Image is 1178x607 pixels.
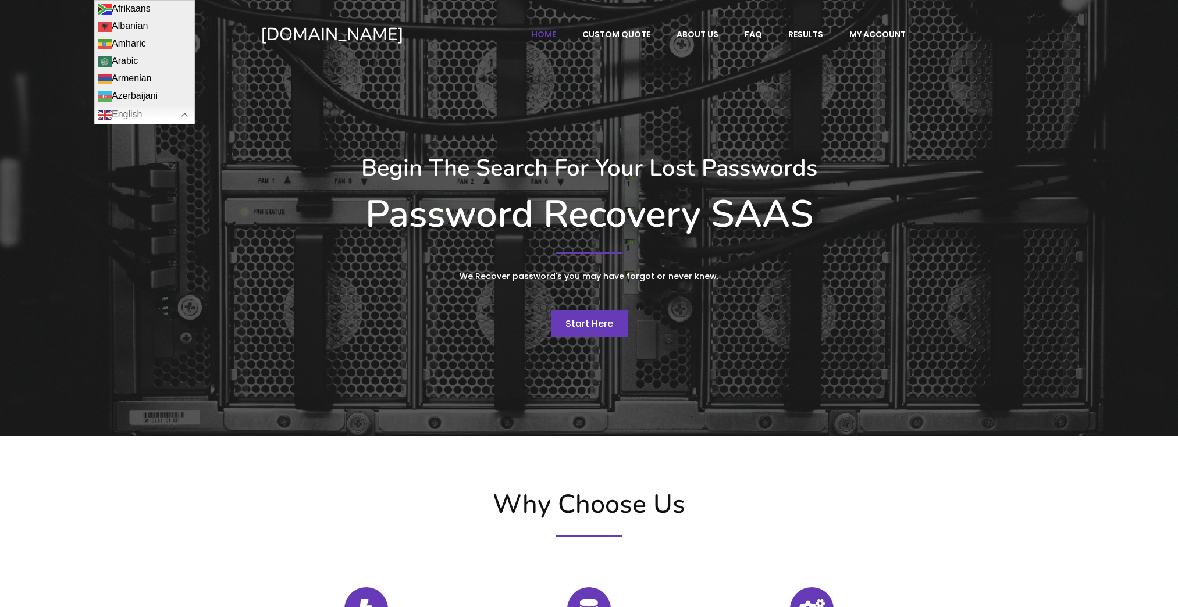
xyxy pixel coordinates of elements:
a: Custom Quote [570,23,663,45]
span: Results [788,29,823,40]
h1: Password Recovery SAAS [261,192,918,237]
a: My account [837,23,918,45]
img: sq [98,20,112,34]
a: Amharic [95,35,194,53]
a: FAQ [732,23,774,45]
a: Afrikaans [95,1,194,18]
a: Basque [95,105,194,123]
p: We Recover password's you may have forgot or never knew. [371,269,807,284]
img: af [98,2,112,16]
span: FAQ [745,29,762,40]
span: My account [849,29,906,40]
a: About Us [664,23,731,45]
h3: Begin The Search For Your Lost Passwords [261,154,918,182]
a: [DOMAIN_NAME] [261,23,483,46]
a: Start Here [551,310,628,337]
span: Home [532,29,556,40]
a: Results [776,23,835,45]
span: Start Here [565,317,613,330]
a: Armenian [95,70,194,88]
img: az [98,90,112,103]
img: ar [98,55,112,69]
span: Custom Quote [582,29,650,40]
a: Home [519,23,568,45]
a: English [94,106,195,124]
img: am [98,37,112,51]
a: Azerbaijani [95,88,194,105]
span: About Us [677,29,718,40]
a: Arabic [95,53,194,70]
img: en [98,108,112,122]
h2: Why Choose Us [255,489,924,520]
img: hy [98,72,112,86]
a: Albanian [95,18,194,35]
